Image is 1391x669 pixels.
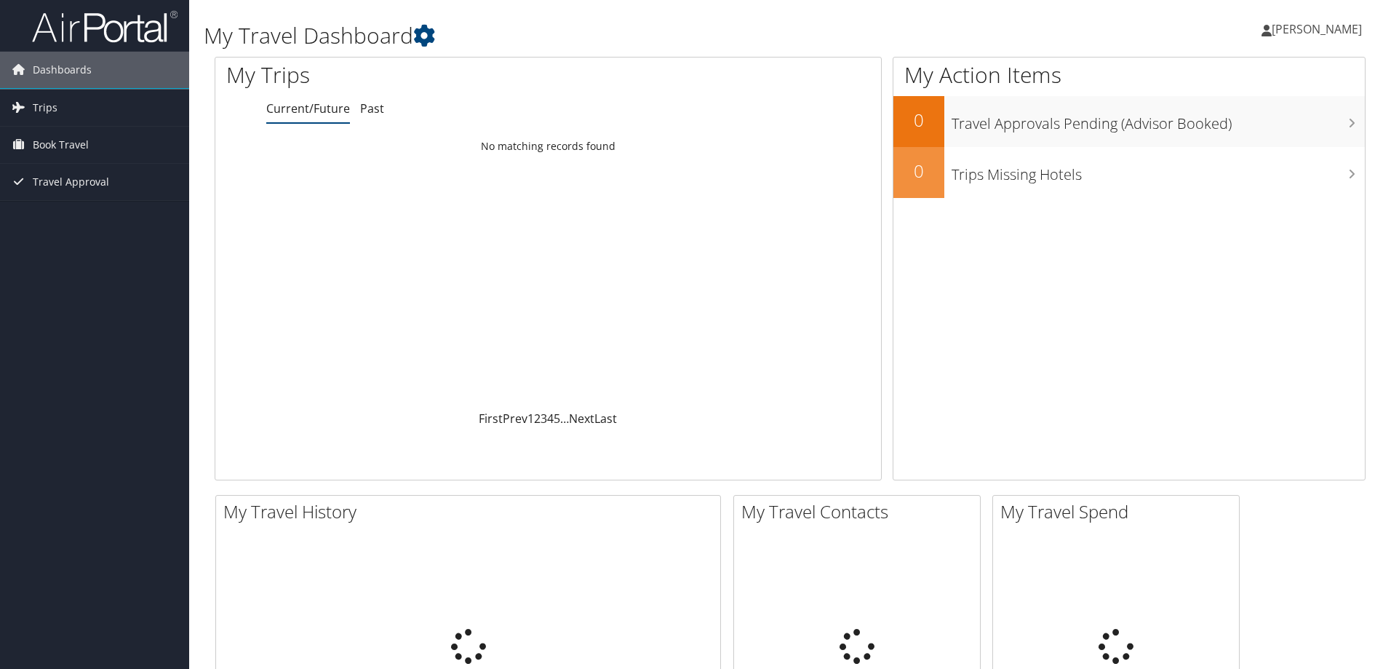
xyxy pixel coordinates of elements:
[1000,499,1239,524] h2: My Travel Spend
[204,20,986,51] h1: My Travel Dashboard
[554,411,560,427] a: 5
[215,133,881,159] td: No matching records found
[893,60,1365,90] h1: My Action Items
[893,159,944,183] h2: 0
[541,411,547,427] a: 3
[33,52,92,88] span: Dashboards
[893,108,944,132] h2: 0
[33,127,89,163] span: Book Travel
[1272,21,1362,37] span: [PERSON_NAME]
[547,411,554,427] a: 4
[223,499,720,524] h2: My Travel History
[893,96,1365,147] a: 0Travel Approvals Pending (Advisor Booked)
[32,9,178,44] img: airportal-logo.png
[534,411,541,427] a: 2
[893,147,1365,198] a: 0Trips Missing Hotels
[952,157,1365,185] h3: Trips Missing Hotels
[741,499,980,524] h2: My Travel Contacts
[33,164,109,200] span: Travel Approval
[1262,7,1376,51] a: [PERSON_NAME]
[569,411,594,427] a: Next
[33,90,57,126] span: Trips
[594,411,617,427] a: Last
[226,60,593,90] h1: My Trips
[560,411,569,427] span: …
[360,100,384,116] a: Past
[266,100,350,116] a: Current/Future
[479,411,503,427] a: First
[503,411,527,427] a: Prev
[527,411,534,427] a: 1
[952,106,1365,134] h3: Travel Approvals Pending (Advisor Booked)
